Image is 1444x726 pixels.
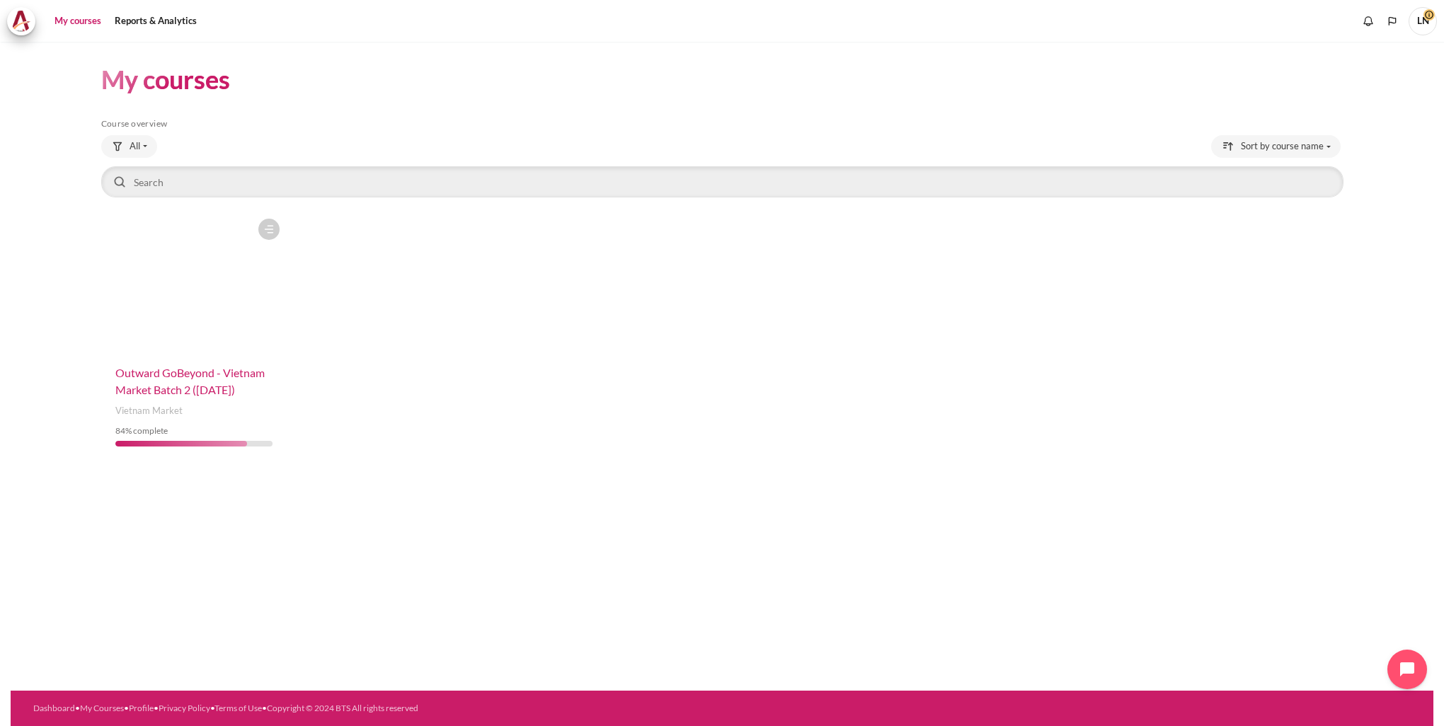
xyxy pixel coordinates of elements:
[1409,7,1437,35] span: LN
[50,7,106,35] a: My courses
[115,425,125,436] span: 84
[115,366,265,396] a: Outward GoBeyond - Vietnam Market Batch 2 ([DATE])
[1358,11,1379,32] div: Show notification window with no new notifications
[101,118,1343,129] h5: Course overview
[267,703,418,713] a: Copyright © 2024 BTS All rights reserved
[1382,11,1403,32] button: Languages
[33,703,75,713] a: Dashboard
[115,404,183,418] span: Vietnam Market
[1241,139,1324,154] span: Sort by course name
[1409,7,1437,35] a: User menu
[101,135,1343,200] div: Course overview controls
[11,42,1433,482] section: Content
[101,166,1343,197] input: Search
[7,7,42,35] a: Architeck Architeck
[110,7,202,35] a: Reports & Analytics
[129,703,154,713] a: Profile
[159,703,210,713] a: Privacy Policy
[101,63,230,96] h1: My courses
[80,703,124,713] a: My Courses
[214,703,262,713] a: Terms of Use
[1211,135,1341,158] button: Sorting drop-down menu
[130,139,140,154] span: All
[101,135,157,158] button: Grouping drop-down menu
[11,11,31,32] img: Architeck
[115,425,273,437] div: % complete
[33,702,808,715] div: • • • • •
